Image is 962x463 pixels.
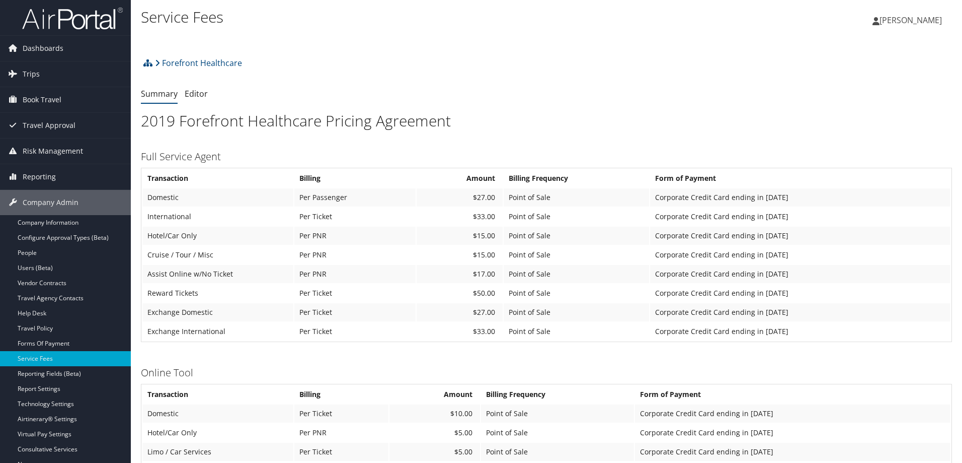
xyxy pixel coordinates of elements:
a: Summary [141,88,178,99]
span: Risk Management [23,139,83,164]
td: $17.00 [417,265,503,283]
td: Corporate Credit Card ending in [DATE] [650,284,950,302]
th: Billing Frequency [481,385,634,404]
td: Corporate Credit Card ending in [DATE] [650,322,950,341]
td: International [142,208,293,226]
td: Corporate Credit Card ending in [DATE] [650,303,950,321]
th: Billing Frequency [504,169,649,187]
td: Assist Online w/No Ticket [142,265,293,283]
td: Point of Sale [504,227,649,245]
td: Per Ticket [294,284,416,302]
span: Dashboards [23,36,63,61]
td: Exchange International [142,322,293,341]
td: Point of Sale [504,265,649,283]
td: Point of Sale [504,284,649,302]
h1: 2019 Forefront Healthcare Pricing Agreement [141,110,952,131]
td: Per PNR [294,246,416,264]
span: Company Admin [23,190,78,215]
td: Corporate Credit Card ending in [DATE] [650,265,950,283]
img: airportal-logo.png [22,7,123,30]
td: Point of Sale [481,405,634,423]
td: Limo / Car Services [142,443,293,461]
td: Corporate Credit Card ending in [DATE] [650,227,950,245]
h1: Service Fees [141,7,682,28]
td: Point of Sale [504,303,649,321]
td: Per Ticket [294,443,388,461]
td: $27.00 [417,303,503,321]
td: Domestic [142,188,293,207]
td: Point of Sale [504,322,649,341]
td: Per Ticket [294,405,388,423]
td: Domestic [142,405,293,423]
span: [PERSON_NAME] [879,15,942,26]
a: Forefront Healthcare [155,53,242,73]
td: $33.00 [417,208,503,226]
td: $27.00 [417,188,503,207]
th: Transaction [142,385,293,404]
th: Amount [389,385,480,404]
td: Point of Sale [481,424,634,442]
th: Transaction [142,169,293,187]
td: Corporate Credit Card ending in [DATE] [635,424,950,442]
a: [PERSON_NAME] [872,5,952,35]
td: Cruise / Tour / Misc [142,246,293,264]
td: $10.00 [389,405,480,423]
td: $15.00 [417,227,503,245]
td: Per Ticket [294,303,416,321]
td: Point of Sale [504,208,649,226]
td: Per PNR [294,265,416,283]
td: Corporate Credit Card ending in [DATE] [650,188,950,207]
td: Corporate Credit Card ending in [DATE] [635,443,950,461]
span: Reporting [23,164,56,189]
td: Per Ticket [294,208,416,226]
td: Point of Sale [481,443,634,461]
span: Book Travel [23,87,61,112]
span: Trips [23,61,40,87]
td: Point of Sale [504,246,649,264]
th: Billing [294,385,388,404]
td: Exchange Domestic [142,303,293,321]
td: $15.00 [417,246,503,264]
td: Per Passenger [294,188,416,207]
td: Per PNR [294,227,416,245]
h3: Online Tool [141,366,952,380]
td: Corporate Credit Card ending in [DATE] [650,246,950,264]
th: Amount [417,169,503,187]
td: Corporate Credit Card ending in [DATE] [635,405,950,423]
th: Form of Payment [650,169,950,187]
td: Corporate Credit Card ending in [DATE] [650,208,950,226]
td: Per PNR [294,424,388,442]
span: Travel Approval [23,113,75,138]
td: $33.00 [417,322,503,341]
td: $5.00 [389,443,480,461]
td: $5.00 [389,424,480,442]
h3: Full Service Agent [141,150,952,164]
td: Hotel/Car Only [142,424,293,442]
td: Point of Sale [504,188,649,207]
a: Editor [185,88,208,99]
th: Form of Payment [635,385,950,404]
td: Hotel/Car Only [142,227,293,245]
td: Reward Tickets [142,284,293,302]
td: Per Ticket [294,322,416,341]
th: Billing [294,169,416,187]
td: $50.00 [417,284,503,302]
